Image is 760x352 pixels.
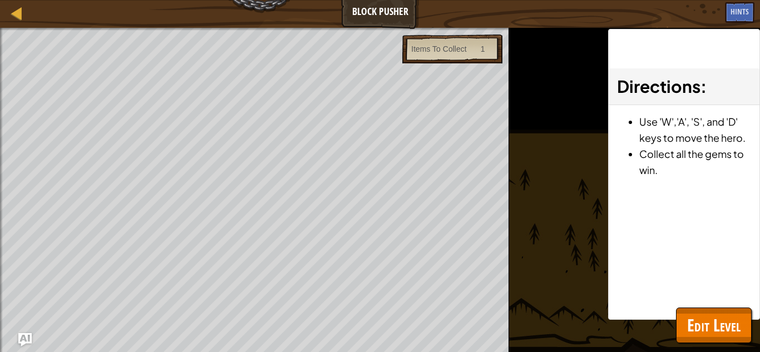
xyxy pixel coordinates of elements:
div: 1 [481,43,485,54]
div: Items To Collect [411,43,466,54]
span: Directions [617,76,700,97]
span: Hints [731,6,749,17]
button: Ask AI [18,333,32,346]
span: Edit Level [687,314,741,336]
li: Collect all the gems to win. [639,146,751,178]
li: Use 'W','A', 'S', and 'D' keys to move the hero. [639,113,751,146]
h3: : [617,74,751,99]
button: Edit Level [676,308,752,343]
